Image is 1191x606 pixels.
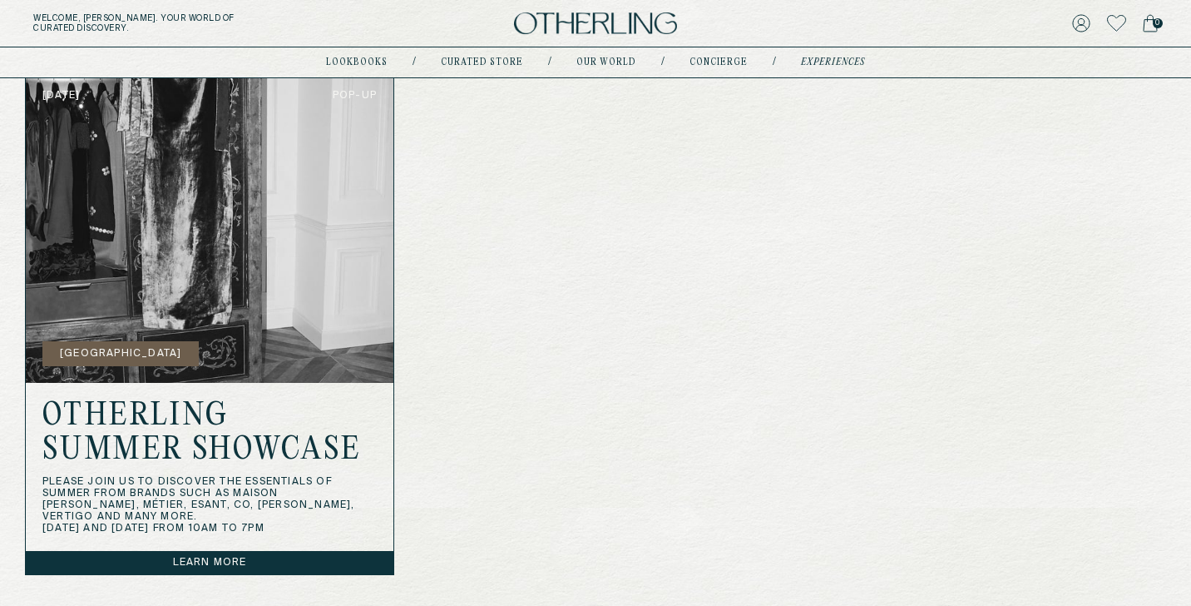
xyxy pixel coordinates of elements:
[42,90,80,102] span: [DATE]
[548,56,551,69] div: /
[326,58,388,67] a: lookbooks
[42,400,377,468] h2: Otherling Summer Showcase
[576,58,636,67] a: Our world
[26,551,393,574] a: Learn more
[1143,12,1158,35] a: 0
[514,12,677,35] img: logo
[33,13,371,33] h5: Welcome, [PERSON_NAME] . Your world of curated discovery.
[26,73,393,383] img: background
[1153,18,1163,28] span: 0
[441,58,523,67] a: Curated store
[42,476,377,534] p: Please join us to discover the essentials of summer from brands such as Maison [PERSON_NAME], Mét...
[42,341,199,366] button: [GEOGRAPHIC_DATA]
[773,56,776,69] div: /
[661,56,665,69] div: /
[801,58,865,67] a: experiences
[689,58,748,67] a: concierge
[333,90,377,102] span: pop-up
[413,56,416,69] div: /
